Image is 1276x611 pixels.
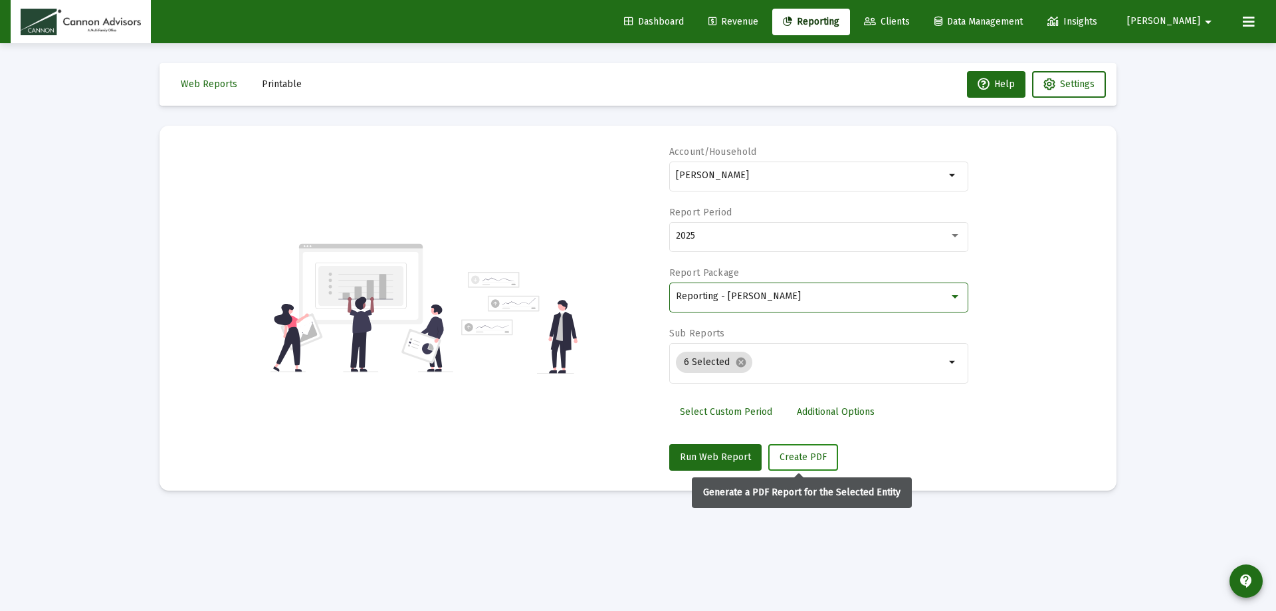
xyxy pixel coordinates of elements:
span: Create PDF [780,451,827,463]
img: reporting [270,242,453,374]
a: Clients [853,9,920,35]
span: [PERSON_NAME] [1127,16,1200,27]
mat-icon: arrow_drop_down [945,354,961,370]
mat-icon: contact_support [1238,573,1254,589]
label: Report Period [669,207,732,218]
span: Run Web Report [680,451,751,463]
span: Help [978,78,1015,90]
mat-icon: cancel [735,356,747,368]
button: Web Reports [170,71,248,98]
button: Run Web Report [669,444,762,471]
span: Settings [1060,78,1095,90]
img: reporting-alt [461,272,578,374]
img: Dashboard [21,9,141,35]
input: Search or select an account or household [676,170,945,181]
span: Dashboard [624,16,684,27]
mat-icon: arrow_drop_down [1200,9,1216,35]
span: Select Custom Period [680,406,772,418]
span: Additional Options [797,406,875,418]
label: Sub Reports [669,328,725,339]
span: Clients [864,16,910,27]
mat-chip: 6 Selected [676,352,752,373]
span: Reporting [783,16,839,27]
span: Reporting - [PERSON_NAME] [676,291,801,302]
a: Data Management [924,9,1033,35]
span: Printable [262,78,302,90]
button: Create PDF [768,444,838,471]
a: Reporting [772,9,850,35]
button: Help [967,71,1025,98]
button: Printable [251,71,312,98]
button: [PERSON_NAME] [1111,8,1232,35]
mat-icon: arrow_drop_down [945,168,961,183]
span: Insights [1047,16,1097,27]
span: Data Management [934,16,1023,27]
label: Report Package [669,267,740,279]
span: Web Reports [181,78,237,90]
mat-chip-list: Selection [676,349,945,376]
span: Revenue [708,16,758,27]
a: Revenue [698,9,769,35]
button: Settings [1032,71,1106,98]
a: Insights [1037,9,1108,35]
a: Dashboard [613,9,694,35]
label: Account/Household [669,146,757,158]
span: 2025 [676,230,695,241]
